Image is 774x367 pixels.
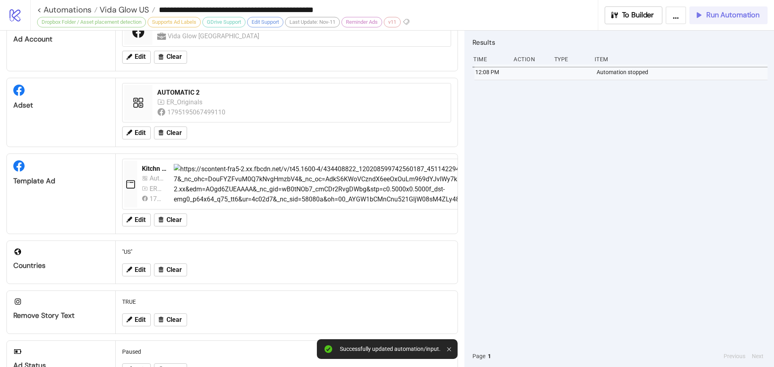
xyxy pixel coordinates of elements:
span: Edit [135,316,146,323]
div: 1795195067499110 [150,194,164,204]
div: ER_Originals [150,184,164,194]
span: Clear [166,129,182,137]
button: Clear [154,313,187,326]
div: Paused [119,344,454,359]
div: Dropbox Folder / Asset placement detection [37,17,146,27]
button: Edit [122,126,151,139]
div: TRUE [119,294,454,309]
div: ER_Originals [166,97,204,107]
button: 1 [485,352,493,361]
div: Reminder Ads [341,17,382,27]
a: < Automations [37,6,98,14]
a: Vida Glow US [98,6,155,14]
div: Automation stopped [596,64,770,80]
span: Clear [166,53,182,60]
span: Clear [166,266,182,274]
button: Clear [154,214,187,226]
button: To Builder [605,6,663,24]
button: Next [749,352,766,361]
button: ... [666,6,686,24]
button: Edit [122,51,151,64]
button: Previous [721,352,748,361]
div: GDrive Support [202,17,246,27]
div: Countries [13,261,109,270]
button: Clear [154,126,187,139]
div: Edit Support [247,17,283,27]
div: Vida Glow [GEOGRAPHIC_DATA] [168,31,260,41]
div: Template Ad [13,176,109,186]
button: Clear [154,263,187,276]
span: Edit [135,216,146,224]
button: Run Automation [689,6,768,24]
div: Item [594,52,768,67]
span: Vida Glow US [98,4,149,15]
div: Time [472,52,507,67]
span: Run Automation [706,10,759,20]
div: v11 [384,17,401,27]
div: 12:08 PM [474,64,509,80]
div: Kitchn Template [142,164,167,173]
button: Edit [122,214,151,226]
div: Action [513,52,547,67]
div: Adset [13,101,109,110]
div: 1795195067499110 [167,107,227,117]
span: Clear [166,216,182,224]
div: Supports Ad Labels [148,17,201,27]
button: Edit [122,263,151,276]
div: Successfully updated automation/input. [340,346,441,352]
div: Type [553,52,588,67]
img: https://scontent-fra5-2.xx.fbcdn.net/v/t45.1600-4/434408822_120208599742560187_451142294035524902... [174,164,711,205]
div: Last Update: Nov-11 [285,17,340,27]
div: Remove Story Text [13,311,109,320]
div: Automatic_1 [150,173,164,183]
div: Ad Account [13,35,109,44]
span: Edit [135,129,146,137]
span: Page [472,352,485,361]
span: Clear [166,316,182,323]
button: Clear [154,51,187,64]
div: "US" [119,244,454,259]
div: AUTOMATIC 2 [157,88,446,97]
h2: Results [472,37,768,48]
button: Edit [122,313,151,326]
span: Edit [135,266,146,274]
span: To Builder [622,10,654,20]
span: Edit [135,53,146,60]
